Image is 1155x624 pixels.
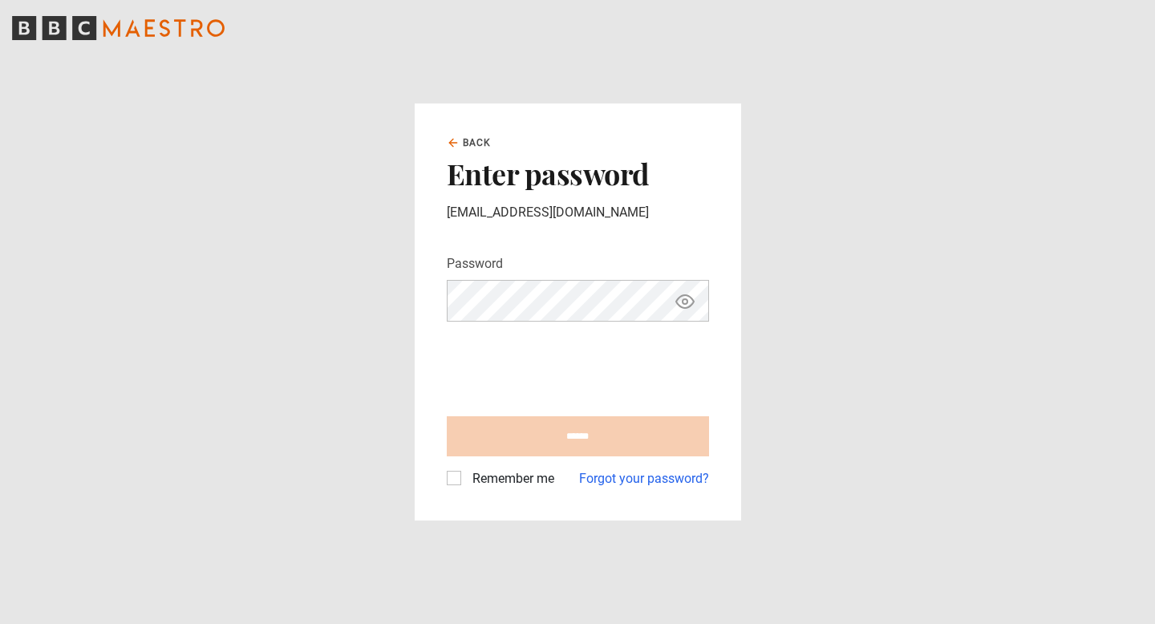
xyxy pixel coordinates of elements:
a: Back [447,136,492,150]
button: Show password [671,287,699,315]
a: Forgot your password? [579,469,709,488]
h2: Enter password [447,156,709,190]
label: Remember me [466,469,554,488]
svg: BBC Maestro [12,16,225,40]
span: Back [463,136,492,150]
label: Password [447,254,503,274]
iframe: reCAPTCHA [447,334,691,397]
p: [EMAIL_ADDRESS][DOMAIN_NAME] [447,203,709,222]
